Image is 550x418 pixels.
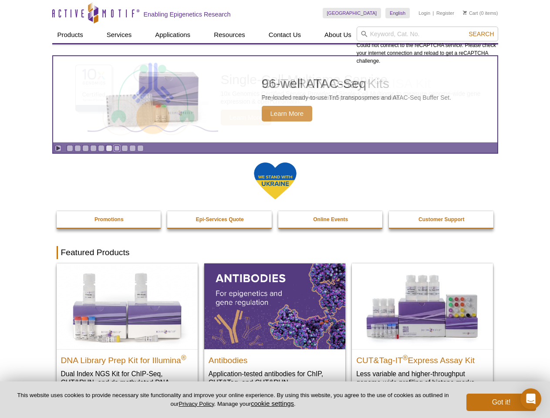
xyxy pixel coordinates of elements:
[209,352,341,365] h2: Antibodies
[357,27,498,65] div: Could not connect to the reCAPTCHA service. Please check your internet connection and reload to g...
[61,352,193,365] h2: DNA Library Prep Kit for Illumina
[418,216,464,222] strong: Customer Support
[57,263,198,349] img: DNA Library Prep Kit for Illumina
[263,27,306,43] a: Contact Us
[167,211,273,228] a: Epi-Services Quote
[179,401,214,407] a: Privacy Policy
[352,263,493,395] a: CUT&Tag-IT® Express Assay Kit CUT&Tag-IT®Express Assay Kit Less variable and higher-throughput ge...
[313,216,348,222] strong: Online Events
[106,145,112,152] a: Go to slide 6
[74,145,81,152] a: Go to slide 2
[53,56,497,142] a: Active Motif Kit photo 96-well ATAC-Seq Pre-loaded ready-to-use Tn5 transposomes and ATAC-Seq Buf...
[61,369,193,396] p: Dual Index NGS Kit for ChIP-Seq, CUT&RUN, and ds methylated DNA assays.
[278,211,384,228] a: Online Events
[251,400,294,407] button: cookie settings
[98,145,105,152] a: Go to slide 5
[319,27,357,43] a: About Us
[98,67,207,132] img: Active Motif Kit photo
[144,10,231,18] h2: Enabling Epigenetics Research
[466,394,536,411] button: Got it!
[433,8,434,18] li: |
[55,145,61,152] a: Toggle autoplay
[196,216,244,222] strong: Epi-Services Quote
[181,354,186,361] sup: ®
[262,106,313,121] span: Learn More
[352,263,493,349] img: CUT&Tag-IT® Express Assay Kit
[204,263,345,395] a: All Antibodies Antibodies Application-tested antibodies for ChIP, CUT&Tag, and CUT&RUN.
[262,94,452,101] p: Pre-loaded ready-to-use Tn5 transposomes and ATAC-Seq Buffer Set.
[520,388,541,409] div: Open Intercom Messenger
[129,145,136,152] a: Go to slide 9
[436,10,454,16] a: Register
[204,263,345,349] img: All Antibodies
[469,30,494,37] span: Search
[262,77,452,90] h2: 96-well ATAC-Seq
[463,10,478,16] a: Cart
[90,145,97,152] a: Go to slide 4
[53,56,497,142] article: 96-well ATAC-Seq
[121,145,128,152] a: Go to slide 8
[52,27,88,43] a: Products
[385,8,410,18] a: English
[67,145,73,152] a: Go to slide 1
[357,27,498,41] input: Keyword, Cat. No.
[463,10,467,15] img: Your Cart
[82,145,89,152] a: Go to slide 3
[463,8,498,18] li: (0 items)
[57,211,162,228] a: Promotions
[403,354,408,361] sup: ®
[209,27,250,43] a: Resources
[150,27,196,43] a: Applications
[466,30,496,38] button: Search
[114,145,120,152] a: Go to slide 7
[356,352,489,365] h2: CUT&Tag-IT Express Assay Kit
[101,27,137,43] a: Services
[137,145,144,152] a: Go to slide 10
[356,369,489,387] p: Less variable and higher-throughput genome-wide profiling of histone marks​.
[94,216,124,222] strong: Promotions
[253,162,297,200] img: We Stand With Ukraine
[57,263,198,404] a: DNA Library Prep Kit for Illumina DNA Library Prep Kit for Illumina® Dual Index NGS Kit for ChIP-...
[389,211,494,228] a: Customer Support
[57,246,494,259] h2: Featured Products
[209,369,341,387] p: Application-tested antibodies for ChIP, CUT&Tag, and CUT&RUN.
[14,391,452,408] p: This website uses cookies to provide necessary site functionality and improve your online experie...
[418,10,430,16] a: Login
[323,8,381,18] a: [GEOGRAPHIC_DATA]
